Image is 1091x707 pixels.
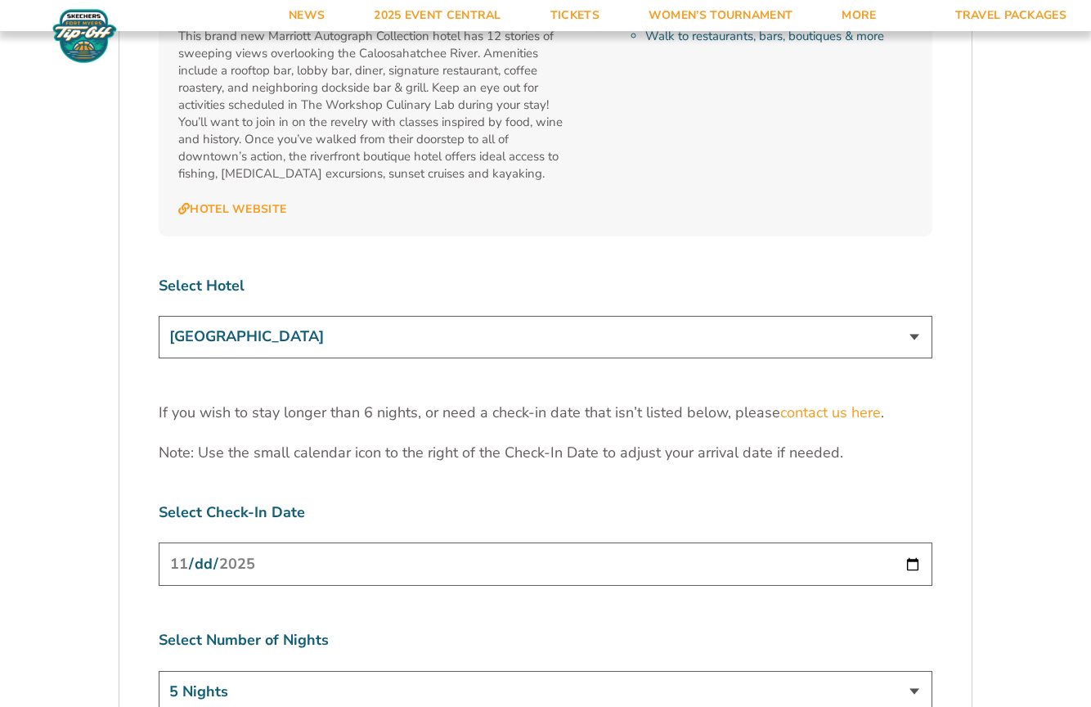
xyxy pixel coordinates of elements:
[780,403,881,423] a: contact us here
[159,403,932,423] p: If you wish to stay longer than 6 nights, or need a check-in date that isn’t listed below, please .
[645,28,913,45] li: Walk to restaurants, bars, boutiques & more
[159,276,932,296] label: Select Hotel
[159,443,932,463] p: Note: Use the small calendar icon to the right of the Check-In Date to adjust your arrival date i...
[178,28,570,182] p: This brand new Marriott Autograph Collection hotel has 12 stories of sweeping views overlooking t...
[178,202,286,217] a: Hotel Website
[49,8,120,64] img: Fort Myers Tip-Off
[159,630,932,651] label: Select Number of Nights
[159,502,932,523] label: Select Check-In Date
